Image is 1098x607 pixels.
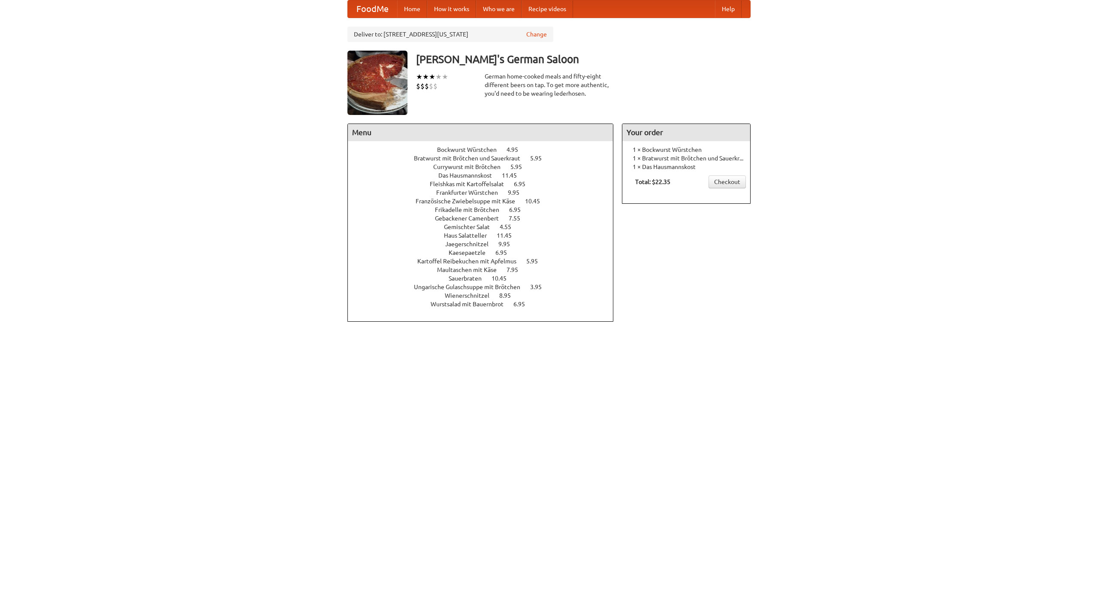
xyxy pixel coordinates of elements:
span: Frikadelle mit Brötchen [435,206,508,213]
span: Sauerbraten [449,275,490,282]
span: Haus Salatteller [444,232,495,239]
span: Wurstsalad mit Bauernbrot [431,301,512,308]
a: Sauerbraten 10.45 [449,275,522,282]
span: Kartoffel Reibekuchen mit Apfelmus [417,258,525,265]
span: 6.95 [513,301,534,308]
span: 7.95 [507,266,527,273]
span: 5.95 [530,155,550,162]
a: Französische Zwiebelsuppe mit Käse 10.45 [416,198,556,205]
a: Bockwurst Würstchen 4.95 [437,146,534,153]
a: How it works [427,0,476,18]
a: Who we are [476,0,522,18]
li: ★ [435,72,442,82]
span: 10.45 [492,275,515,282]
li: ★ [442,72,448,82]
a: Frikadelle mit Brötchen 6.95 [435,206,537,213]
a: Gebackener Camenbert 7.55 [435,215,536,222]
a: Currywurst mit Brötchen 5.95 [433,163,538,170]
li: $ [420,82,425,91]
a: Wienerschnitzel 8.95 [445,292,527,299]
a: Wurstsalad mit Bauernbrot 6.95 [431,301,541,308]
a: Haus Salatteller 11.45 [444,232,528,239]
span: 6.95 [514,181,534,187]
a: Gemischter Salat 4.55 [444,223,527,230]
a: Das Hausmannskost 11.45 [438,172,533,179]
span: 5.95 [510,163,531,170]
span: 11.45 [502,172,525,179]
span: Fleishkas mit Kartoffelsalat [430,181,513,187]
span: Gebackener Camenbert [435,215,507,222]
span: Jaegerschnitzel [445,241,497,248]
div: German home-cooked meals and fifty-eight different beers on tap. To get more authentic, you'd nee... [485,72,613,98]
span: 4.95 [507,146,527,153]
a: Ungarische Gulaschsuppe mit Brötchen 3.95 [414,284,558,290]
li: ★ [416,72,422,82]
h4: Your order [622,124,750,141]
a: Jaegerschnitzel 9.95 [445,241,526,248]
a: Maultaschen mit Käse 7.95 [437,266,534,273]
a: Frankfurter Würstchen 9.95 [436,189,535,196]
a: Bratwurst mit Brötchen und Sauerkraut 5.95 [414,155,558,162]
span: 5.95 [526,258,546,265]
a: Change [526,30,547,39]
span: 7.55 [509,215,529,222]
h4: Menu [348,124,613,141]
span: Frankfurter Würstchen [436,189,507,196]
a: Fleishkas mit Kartoffelsalat 6.95 [430,181,541,187]
li: 1 × Bratwurst mit Brötchen und Sauerkraut [627,154,746,163]
a: Kaesepaetzle 6.95 [449,249,523,256]
span: Ungarische Gulaschsuppe mit Brötchen [414,284,529,290]
span: 9.95 [498,241,519,248]
span: 6.95 [509,206,529,213]
span: 11.45 [497,232,520,239]
a: Checkout [709,175,746,188]
span: Bockwurst Würstchen [437,146,505,153]
a: Kartoffel Reibekuchen mit Apfelmus 5.95 [417,258,554,265]
li: $ [416,82,420,91]
b: Total: $22.35 [635,178,670,185]
span: 3.95 [530,284,550,290]
a: FoodMe [348,0,397,18]
li: 1 × Bockwurst Würstchen [627,145,746,154]
span: Bratwurst mit Brötchen und Sauerkraut [414,155,529,162]
a: Help [715,0,742,18]
span: Wienerschnitzel [445,292,498,299]
li: ★ [429,72,435,82]
h3: [PERSON_NAME]'s German Saloon [416,51,751,68]
span: 8.95 [499,292,519,299]
li: $ [433,82,437,91]
span: 9.95 [508,189,528,196]
span: 10.45 [525,198,549,205]
span: 6.95 [495,249,516,256]
li: $ [425,82,429,91]
span: Kaesepaetzle [449,249,494,256]
span: Maultaschen mit Käse [437,266,505,273]
a: Recipe videos [522,0,573,18]
span: Französische Zwiebelsuppe mit Käse [416,198,524,205]
div: Deliver to: [STREET_ADDRESS][US_STATE] [347,27,553,42]
img: angular.jpg [347,51,407,115]
li: 1 × Das Hausmannskost [627,163,746,171]
span: 4.55 [500,223,520,230]
span: Currywurst mit Brötchen [433,163,509,170]
li: ★ [422,72,429,82]
a: Home [397,0,427,18]
span: Gemischter Salat [444,223,498,230]
span: Das Hausmannskost [438,172,501,179]
li: $ [429,82,433,91]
